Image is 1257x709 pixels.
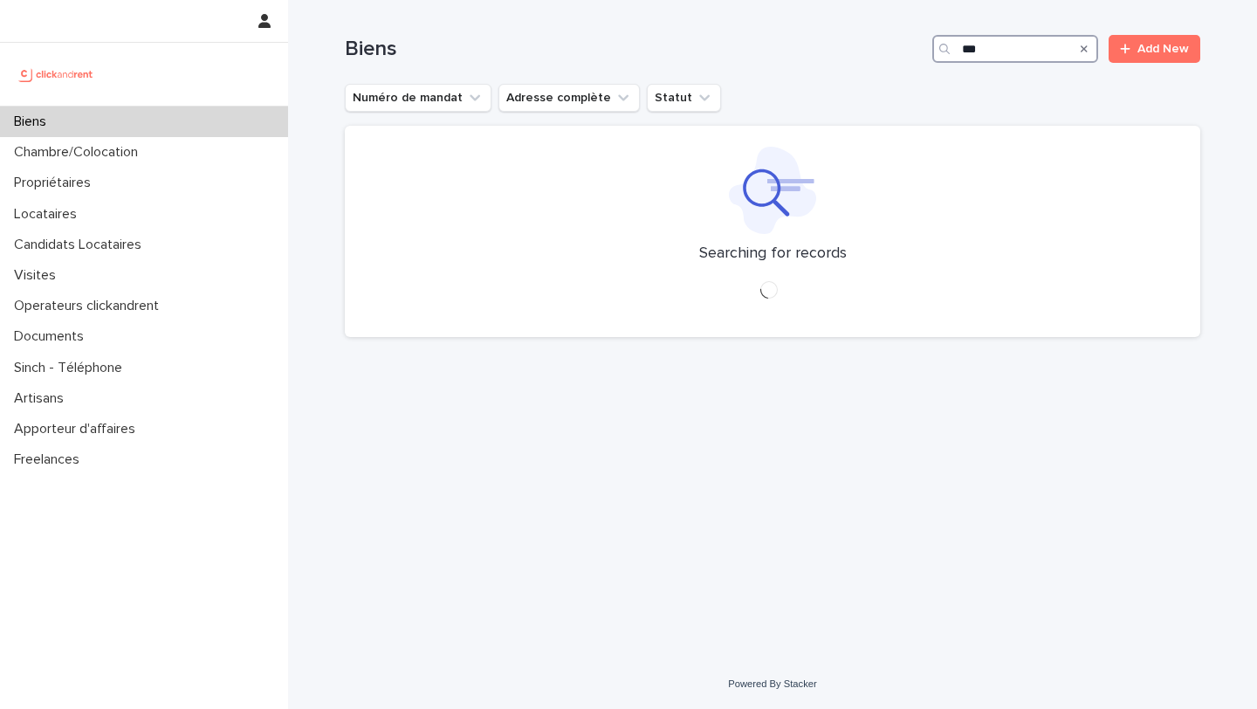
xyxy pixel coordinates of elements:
[7,360,136,376] p: Sinch - Téléphone
[345,37,925,62] h1: Biens
[1109,35,1200,63] a: Add New
[7,114,60,130] p: Biens
[7,267,70,284] p: Visites
[7,298,173,314] p: Operateurs clickandrent
[14,57,99,92] img: UCB0brd3T0yccxBKYDjQ
[7,175,105,191] p: Propriétaires
[699,244,847,264] p: Searching for records
[345,84,491,112] button: Numéro de mandat
[498,84,640,112] button: Adresse complète
[932,35,1098,63] input: Search
[7,144,152,161] p: Chambre/Colocation
[7,421,149,437] p: Apporteur d'affaires
[7,237,155,253] p: Candidats Locataires
[7,451,93,468] p: Freelances
[7,328,98,345] p: Documents
[728,678,816,689] a: Powered By Stacker
[647,84,721,112] button: Statut
[1137,43,1189,55] span: Add New
[7,390,78,407] p: Artisans
[7,206,91,223] p: Locataires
